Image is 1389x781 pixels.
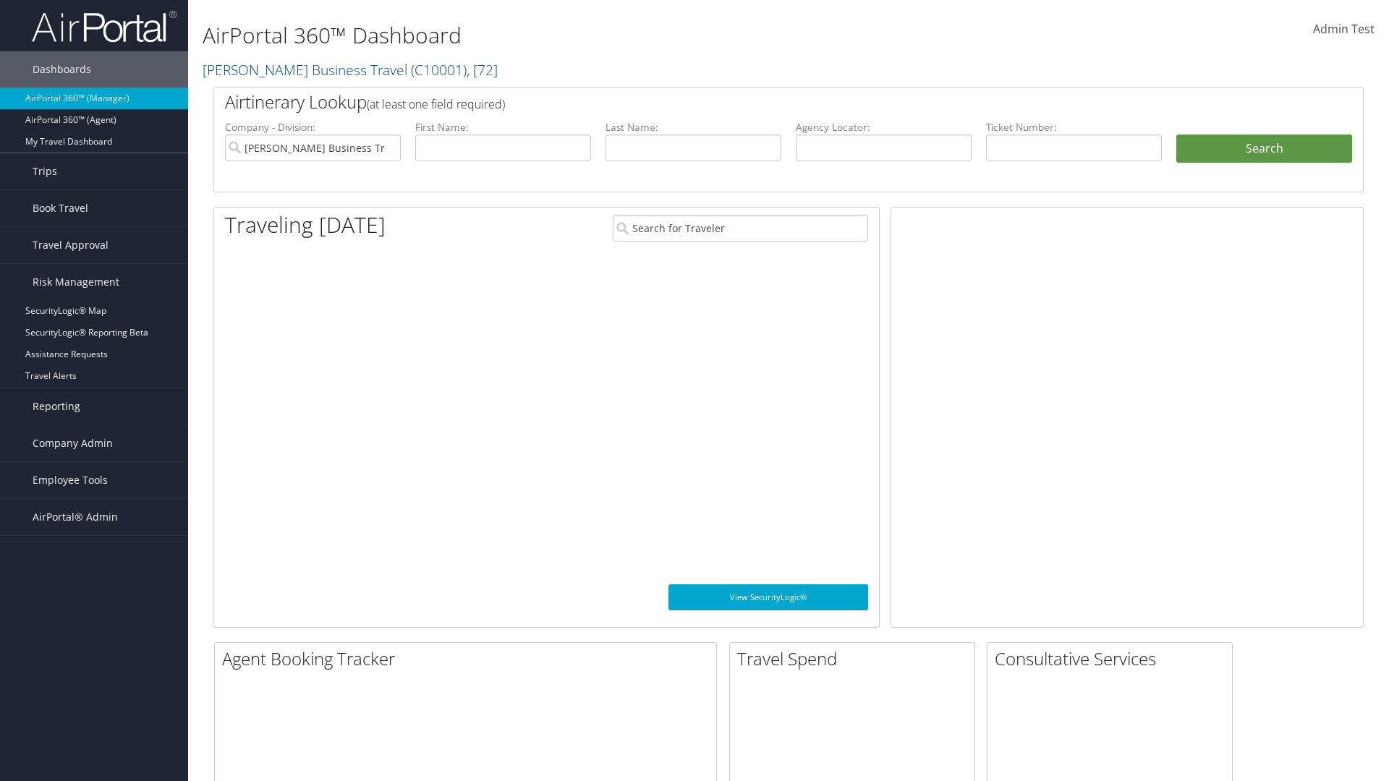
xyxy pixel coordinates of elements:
[796,120,972,135] label: Agency Locator:
[411,60,467,80] span: ( C10001 )
[203,20,984,51] h1: AirPortal 360™ Dashboard
[225,120,401,135] label: Company - Division:
[203,60,498,80] a: [PERSON_NAME] Business Travel
[467,60,498,80] span: , [ 72 ]
[33,227,109,263] span: Travel Approval
[32,9,177,43] img: airportal-logo.png
[1176,135,1352,163] button: Search
[995,646,1232,671] h2: Consultative Services
[33,264,119,300] span: Risk Management
[33,425,113,461] span: Company Admin
[606,120,781,135] label: Last Name:
[33,388,80,424] span: Reporting
[737,646,974,671] h2: Travel Spend
[33,51,91,88] span: Dashboards
[33,499,118,535] span: AirPortal® Admin
[1313,21,1375,37] span: Admin Test
[33,462,108,498] span: Employee Tools
[225,210,386,240] h1: Traveling [DATE]
[225,90,1257,114] h2: Airtinerary Lookup
[415,120,591,135] label: First Name:
[367,96,505,112] span: (at least one field required)
[668,584,868,610] a: View SecurityLogic®
[1313,7,1375,52] a: Admin Test
[33,153,57,189] span: Trips
[33,190,88,226] span: Book Travel
[222,646,716,671] h2: Agent Booking Tracker
[986,120,1162,135] label: Ticket Number:
[613,215,868,242] input: Search for Traveler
